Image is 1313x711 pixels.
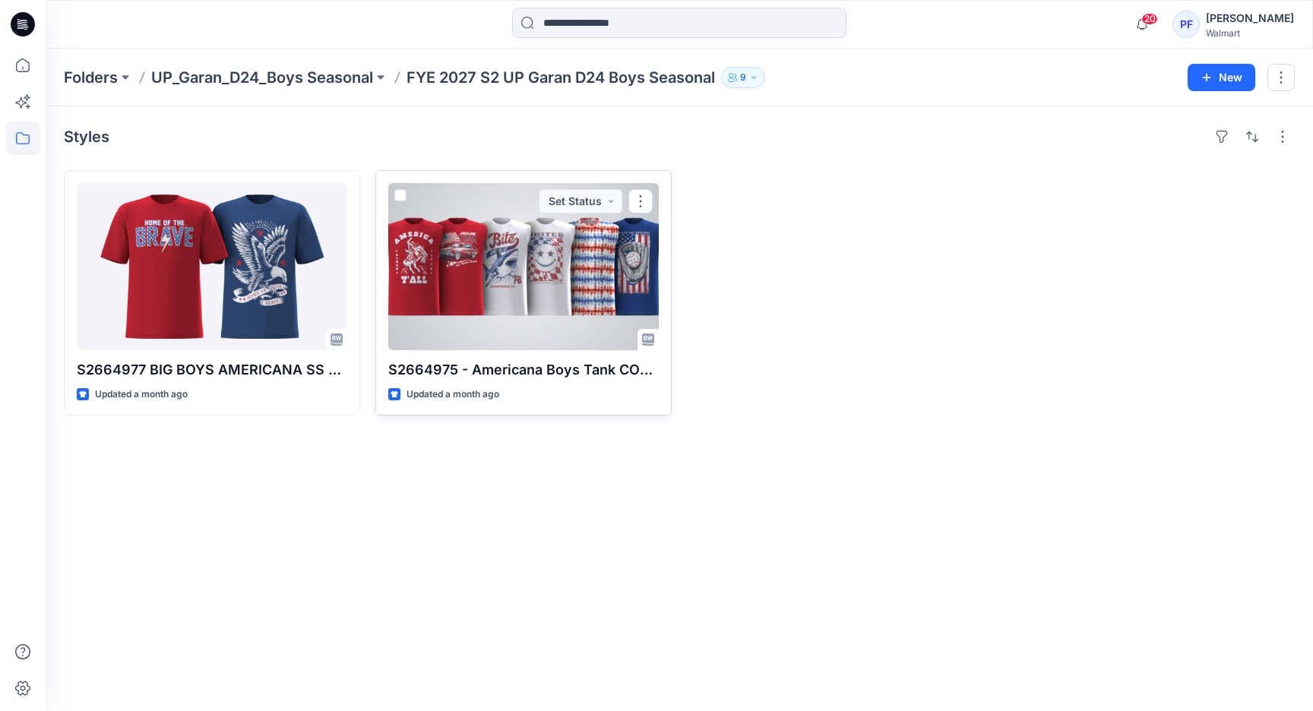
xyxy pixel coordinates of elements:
[1188,64,1255,91] button: New
[1206,27,1294,39] div: Walmart
[740,69,746,86] p: 9
[151,67,373,88] a: UP_Garan_D24_Boys Seasonal
[388,183,659,350] a: S2664975 - Americana Boys Tank COLORED
[1141,13,1158,25] span: 20
[95,387,188,403] p: Updated a month ago
[77,359,347,381] p: S2664977 BIG BOYS AMERICANA SS TEE
[77,183,347,350] a: S2664977 BIG BOYS AMERICANA SS TEE
[64,67,118,88] a: Folders
[407,67,715,88] p: FYE 2027 S2 UP Garan D24 Boys Seasonal
[64,128,109,146] h4: Styles
[721,67,765,88] button: 9
[1206,9,1294,27] div: [PERSON_NAME]
[407,387,499,403] p: Updated a month ago
[1172,11,1200,38] div: PF
[388,359,659,381] p: S2664975 - Americana Boys Tank COLORED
